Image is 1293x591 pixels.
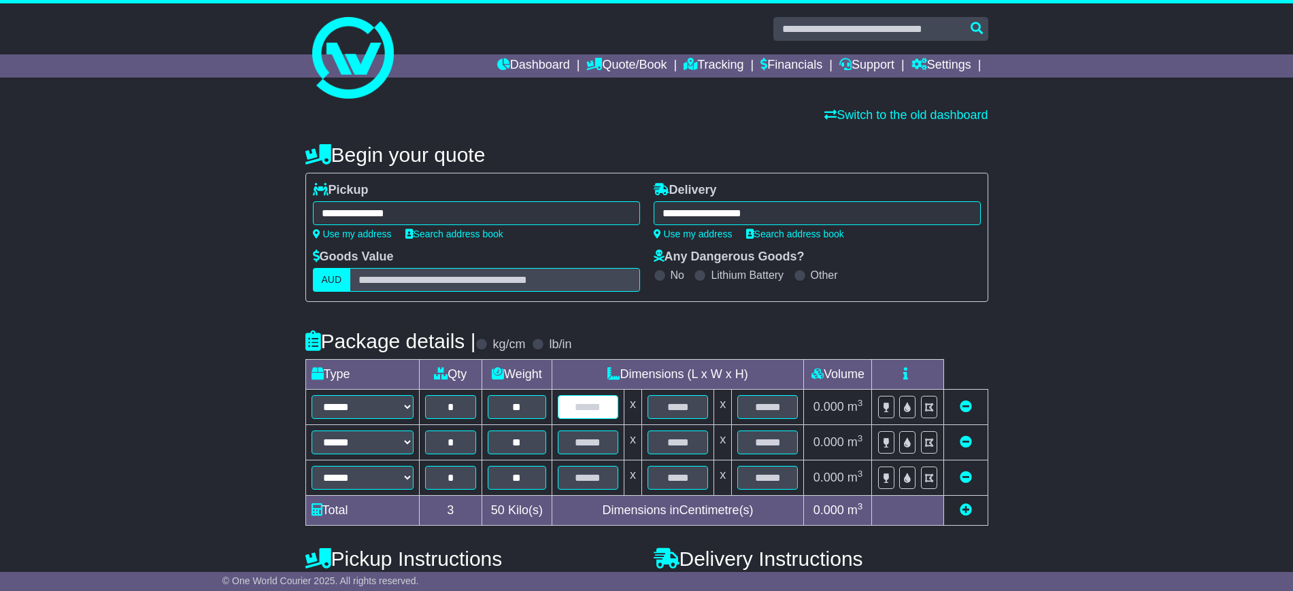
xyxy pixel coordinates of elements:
[624,390,641,425] td: x
[491,503,505,517] span: 50
[482,496,552,526] td: Kilo(s)
[419,496,482,526] td: 3
[405,229,503,239] a: Search address book
[714,390,732,425] td: x
[960,503,972,517] a: Add new item
[960,471,972,484] a: Remove this item
[549,337,571,352] label: lb/in
[552,360,804,390] td: Dimensions (L x W x H)
[711,269,784,282] label: Lithium Battery
[847,435,863,449] span: m
[804,360,872,390] td: Volume
[714,425,732,460] td: x
[624,425,641,460] td: x
[858,469,863,479] sup: 3
[811,269,838,282] label: Other
[824,108,988,122] a: Switch to the old dashboard
[482,360,552,390] td: Weight
[813,503,844,517] span: 0.000
[858,501,863,511] sup: 3
[654,547,988,570] h4: Delivery Instructions
[552,496,804,526] td: Dimensions in Centimetre(s)
[305,143,988,166] h4: Begin your quote
[760,54,822,78] a: Financials
[839,54,894,78] a: Support
[671,269,684,282] label: No
[305,330,476,352] h4: Package details |
[305,360,419,390] td: Type
[313,268,351,292] label: AUD
[847,400,863,413] span: m
[714,460,732,496] td: x
[222,575,419,586] span: © One World Courier 2025. All rights reserved.
[654,183,717,198] label: Delivery
[858,433,863,443] sup: 3
[305,547,640,570] h4: Pickup Instructions
[313,229,392,239] a: Use my address
[960,400,972,413] a: Remove this item
[497,54,570,78] a: Dashboard
[624,460,641,496] td: x
[313,250,394,265] label: Goods Value
[847,471,863,484] span: m
[313,183,369,198] label: Pickup
[419,360,482,390] td: Qty
[813,435,844,449] span: 0.000
[960,435,972,449] a: Remove this item
[586,54,667,78] a: Quote/Book
[654,229,733,239] a: Use my address
[684,54,743,78] a: Tracking
[858,398,863,408] sup: 3
[847,503,863,517] span: m
[305,496,419,526] td: Total
[813,400,844,413] span: 0.000
[813,471,844,484] span: 0.000
[654,250,805,265] label: Any Dangerous Goods?
[492,337,525,352] label: kg/cm
[746,229,844,239] a: Search address book
[911,54,971,78] a: Settings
